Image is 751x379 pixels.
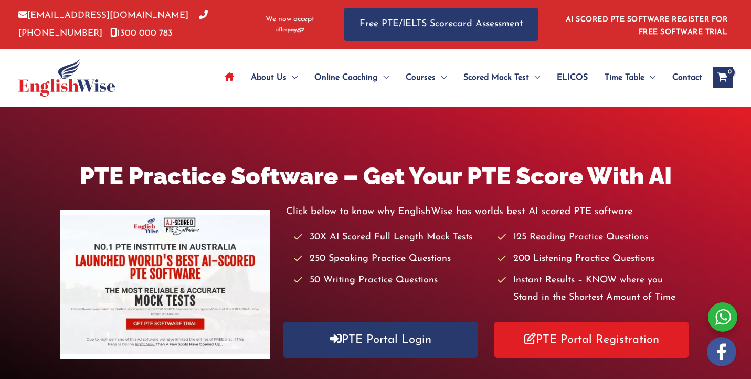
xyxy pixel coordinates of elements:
[60,210,270,359] img: pte-institute-main
[18,11,208,37] a: [PHONE_NUMBER]
[559,7,733,41] aside: Header Widget 1
[344,8,538,41] a: Free PTE/IELTS Scorecard Assessment
[707,337,736,366] img: white-facebook.png
[713,67,733,88] a: View Shopping Cart, empty
[276,27,304,33] img: Afterpay-Logo
[557,59,588,96] span: ELICOS
[494,322,689,358] a: PTE Portal Registration
[283,322,478,358] a: PTE Portal Login
[672,59,702,96] span: Contact
[60,160,691,193] h1: PTE Practice Software – Get Your PTE Score With AI
[436,59,447,96] span: Menu Toggle
[498,229,691,246] li: 125 Reading Practice Questions
[242,59,306,96] a: About UsMenu Toggle
[529,59,540,96] span: Menu Toggle
[266,14,314,25] span: We now accept
[498,250,691,268] li: 200 Listening Practice Questions
[455,59,548,96] a: Scored Mock TestMenu Toggle
[664,59,702,96] a: Contact
[294,229,488,246] li: 30X AI Scored Full Length Mock Tests
[378,59,389,96] span: Menu Toggle
[110,29,173,38] a: 1300 000 783
[463,59,529,96] span: Scored Mock Test
[566,16,728,36] a: AI SCORED PTE SOFTWARE REGISTER FOR FREE SOFTWARE TRIAL
[596,59,664,96] a: Time TableMenu Toggle
[644,59,655,96] span: Menu Toggle
[397,59,455,96] a: CoursesMenu Toggle
[548,59,596,96] a: ELICOS
[314,59,378,96] span: Online Coaching
[294,250,488,268] li: 250 Speaking Practice Questions
[286,203,691,220] p: Click below to know why EnglishWise has worlds best AI scored PTE software
[216,59,702,96] nav: Site Navigation: Main Menu
[306,59,397,96] a: Online CoachingMenu Toggle
[498,272,691,307] li: Instant Results – KNOW where you Stand in the Shortest Amount of Time
[251,59,287,96] span: About Us
[18,59,115,97] img: cropped-ew-logo
[18,11,188,20] a: [EMAIL_ADDRESS][DOMAIN_NAME]
[287,59,298,96] span: Menu Toggle
[294,272,488,289] li: 50 Writing Practice Questions
[406,59,436,96] span: Courses
[605,59,644,96] span: Time Table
